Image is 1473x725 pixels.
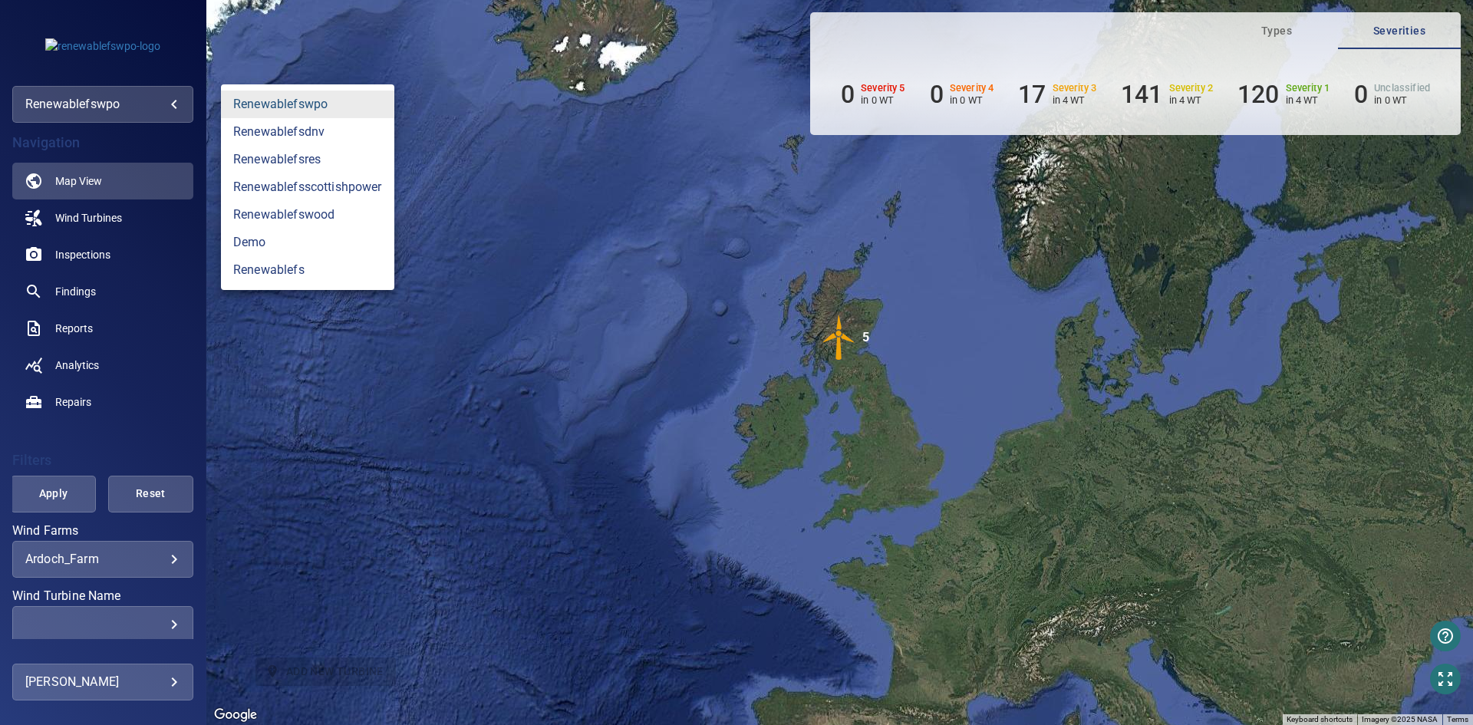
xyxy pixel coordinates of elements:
[221,118,394,146] a: renewablefsdnv
[221,229,394,256] a: demo
[221,256,394,284] a: renewablefs
[221,201,394,229] a: renewablefswood
[221,146,394,173] a: renewablefsres
[221,173,394,201] a: renewablefsscottishpower
[221,91,394,118] a: renewablefswpo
